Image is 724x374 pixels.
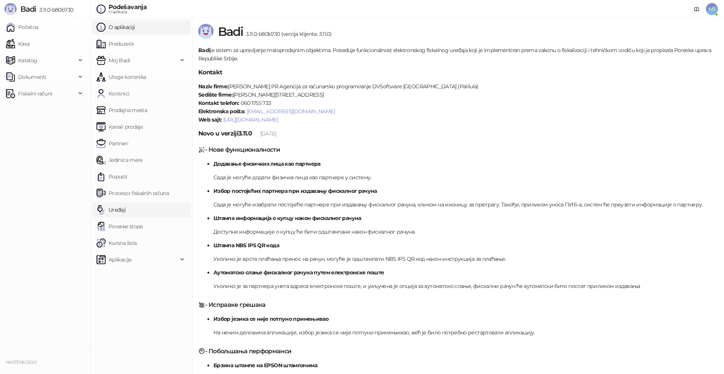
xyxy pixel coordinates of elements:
p: Сада је могуће изабрати постојеће партнере при издавању фискалног рачуна, кликом на иконицу за пр... [213,200,718,209]
a: Uređaji [97,202,126,217]
div: Podešavanja [109,4,147,10]
small: HASTENS DOO [6,360,37,365]
p: je sistem za upravljanje maloprodajnim objektima. Poseduje funkcionalnost elektronskog fiskalnog ... [198,46,718,63]
span: 3.11.0-b80b730 [36,6,73,13]
a: Kursna lista [97,235,137,251]
a: Poreske stope [97,219,143,234]
h5: - Нове функционалности [198,145,718,154]
span: Aplikacije [109,252,132,267]
strong: Sedište firme: [198,91,233,98]
strong: Штампа информација о купцу након фискалног рачуна [213,215,361,222]
p: Сада је могуће додати физичка лица као партнере у систему. [213,173,718,182]
a: Prodajna mesta [97,103,147,118]
p: [PERSON_NAME] PR Agencija za računarsko programiranje DVSoftware [GEOGRAPHIC_DATA] (Palilula) [PE... [198,82,718,124]
a: Procesor fiskalnih računa [97,186,169,201]
a: Uloge korisnika [97,69,146,85]
strong: Naziv firme: [198,83,228,90]
a: Kanali prodaje [97,119,143,134]
h5: Novo u verziji 3.11.0 [198,129,718,138]
strong: Badi [198,47,210,54]
strong: Додавање физичких лица као партнера [213,160,321,167]
span: Badi [218,24,243,39]
img: Logo [198,24,213,39]
a: Dokumentacija [691,3,703,15]
strong: Аутоматско слање фискалног рачуна путем електронске поште [213,269,384,276]
p: На неким деловима апликације, избор језика се није потпуно примењивао, већ је било потребно реста... [213,328,718,337]
a: Kasa [6,36,29,51]
h5: - Побољшања перформанси [198,347,718,356]
strong: Избор језика се није потпуно примењивао [213,316,328,322]
span: Badi [20,5,36,14]
span: 3.11.0-b80b730 (verzija klijenta: 3.11.0) [243,31,331,37]
img: Logo [5,3,17,15]
strong: Web sajt: [198,116,222,123]
span: MJ [706,3,718,15]
div: O aplikaciji [109,10,147,14]
a: Partneri [97,136,128,151]
strong: Kontakt telefon: [198,100,239,106]
a: [URL][DOMAIN_NAME] [223,116,278,123]
h5: - Исправке грешака [198,300,718,309]
a: [EMAIL_ADDRESS][DOMAIN_NAME] [247,108,335,115]
span: Katalog [18,53,37,68]
h5: Kontakt [198,68,718,77]
p: Уколико је врста плаћања пренос на рачун, могуће је одштампати NBS IPS QR код након инструкција з... [213,255,718,263]
strong: Elektronska pošta: [198,108,245,115]
span: [DATE] [260,130,276,137]
a: Jedinica mere [97,152,143,168]
span: Fiskalni računi [18,86,52,101]
span: Dokumenti [18,69,46,85]
a: Popusti [97,169,127,184]
strong: Избор постојећих партнера при издавању фискалног рачуна [213,188,377,194]
span: Moj Badi [109,53,130,68]
p: Доступне информације о купцу ће бити одштампане након фискалног рачуна. [213,228,718,236]
a: O aplikaciji [97,20,135,35]
strong: Брзина штампе на EPSON штампачима [213,362,317,369]
strong: Штампа NBS IPS QR кода [213,242,279,249]
a: Korisnici [97,86,129,101]
a: Početna [6,20,38,35]
p: Уколико је за партнера унета адреса електронске поште, и укључена је опција за аутоматско слање, ... [213,282,718,290]
a: Preduzeće [97,36,134,51]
